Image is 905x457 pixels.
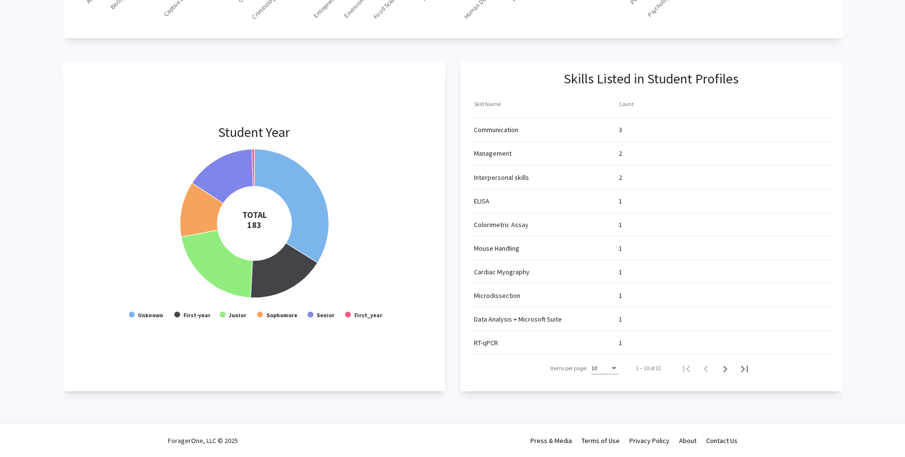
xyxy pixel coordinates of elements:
[470,118,615,141] mat-cell: Communication
[615,165,760,188] mat-cell: 2
[550,363,587,372] div: Items per page:
[470,283,615,307] mat-cell: Microdissection
[470,213,615,236] mat-cell: Colorimetric Assay
[228,311,247,318] text: Junior
[615,283,760,307] mat-cell: 1
[470,260,615,283] mat-cell: Cardiac Myography
[582,436,620,444] a: Terms of Use
[696,358,715,377] button: Previous page
[242,209,267,230] tspan: TOTAL 183
[615,118,760,141] mat-cell: 3
[735,358,754,377] button: Last page
[470,189,615,212] mat-cell: ELISA
[706,436,738,444] a: Contact Us
[564,71,738,87] h3: Skills Listed in Student Profiles
[7,414,41,450] iframe: Chat
[183,311,211,318] text: First-year
[615,331,760,354] mat-cell: 1
[591,364,618,372] mat-select: Items per page:
[679,436,696,444] a: About
[615,142,760,165] mat-cell: 2
[470,91,615,118] mat-header-cell: Skill Name
[470,307,615,330] mat-cell: Data Analysis + Microsoft Suite
[470,236,615,259] mat-cell: Mouse Handling
[317,311,335,318] text: Senior
[266,311,297,318] text: Sophomore
[629,436,669,444] a: Privacy Policy
[470,165,615,188] mat-cell: Interpersonal skills
[615,260,760,283] mat-cell: 1
[636,363,661,372] div: 1 – 10 of 32
[677,358,696,377] button: First page
[530,436,572,444] a: Press & Media
[138,311,163,318] text: Unknown
[354,311,383,318] text: First_year
[591,364,597,371] span: 10
[470,142,615,165] mat-cell: Management
[615,236,760,259] mat-cell: 1
[615,213,760,236] mat-cell: 1
[615,91,760,118] mat-header-cell: Count
[615,189,760,212] mat-cell: 1
[470,331,615,354] mat-cell: RT-qPCR
[168,423,238,457] div: ForagerOne, LLC © 2025
[218,124,290,141] h3: Student Year
[715,358,735,377] button: Next page
[615,307,760,330] mat-cell: 1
